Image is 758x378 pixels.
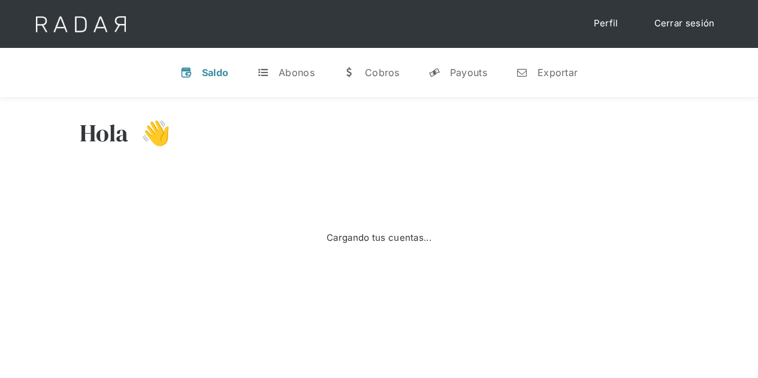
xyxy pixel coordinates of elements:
div: v [180,66,192,78]
a: Cerrar sesión [642,12,727,35]
div: y [428,66,440,78]
div: n [516,66,528,78]
h3: Hola [80,118,129,148]
div: Payouts [450,66,487,78]
div: Saldo [202,66,229,78]
div: Exportar [537,66,578,78]
a: Perfil [582,12,630,35]
div: w [343,66,355,78]
div: t [257,66,269,78]
div: Cobros [365,66,400,78]
div: Cargando tus cuentas... [327,231,431,245]
h3: 👋 [129,118,171,148]
div: Abonos [279,66,315,78]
